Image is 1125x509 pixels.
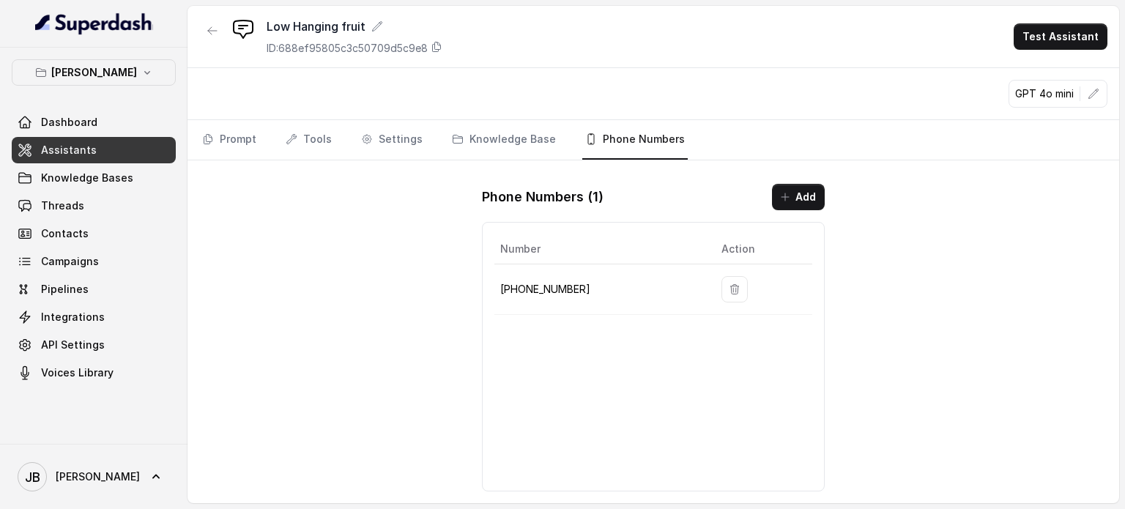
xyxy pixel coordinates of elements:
span: Assistants [41,143,97,157]
img: light.svg [35,12,153,35]
th: Number [494,234,710,264]
span: Integrations [41,310,105,324]
a: Assistants [12,137,176,163]
button: Test Assistant [1014,23,1107,50]
p: ID: 688ef95805c3c50709d5c9e8 [267,41,428,56]
a: Threads [12,193,176,219]
text: JB [25,469,40,485]
a: Campaigns [12,248,176,275]
th: Action [710,234,812,264]
span: Voices Library [41,365,114,380]
a: Integrations [12,304,176,330]
a: Knowledge Bases [12,165,176,191]
p: [PHONE_NUMBER] [500,280,698,298]
a: Voices Library [12,360,176,386]
div: Low Hanging fruit [267,18,442,35]
span: Campaigns [41,254,99,269]
a: [PERSON_NAME] [12,456,176,497]
a: Tools [283,120,335,160]
a: Phone Numbers [582,120,688,160]
nav: Tabs [199,120,1107,160]
p: GPT 4o mini [1015,86,1074,101]
a: Dashboard [12,109,176,135]
span: Contacts [41,226,89,241]
p: [PERSON_NAME] [51,64,137,81]
a: Pipelines [12,276,176,302]
span: Threads [41,198,84,213]
span: Pipelines [41,282,89,297]
button: Add [772,184,825,210]
a: Knowledge Base [449,120,559,160]
a: Contacts [12,220,176,247]
a: API Settings [12,332,176,358]
h1: Phone Numbers ( 1 ) [482,185,604,209]
span: Knowledge Bases [41,171,133,185]
span: [PERSON_NAME] [56,469,140,484]
a: Settings [358,120,426,160]
span: API Settings [41,338,105,352]
span: Dashboard [41,115,97,130]
a: Prompt [199,120,259,160]
button: [PERSON_NAME] [12,59,176,86]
